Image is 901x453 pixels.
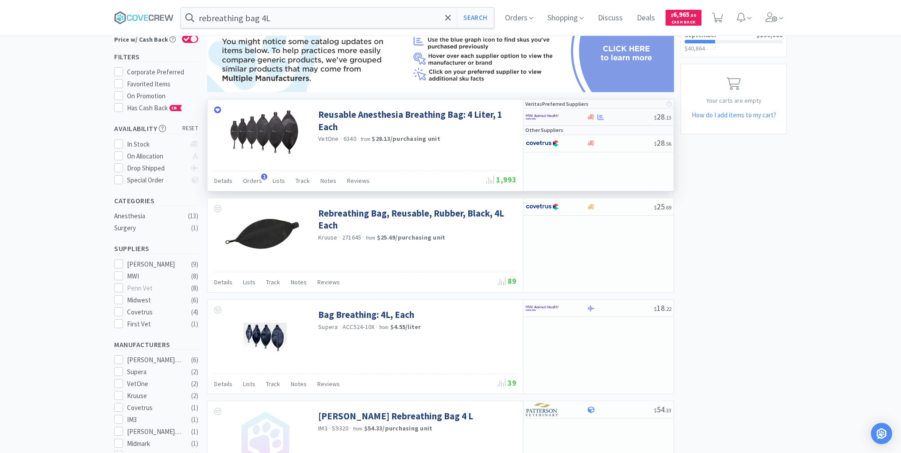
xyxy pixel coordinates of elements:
[665,407,671,414] span: . 33
[291,278,307,286] span: Notes
[236,309,294,366] img: db641a69181f4308a412f527bed42c12_348410.jpeg
[127,403,182,413] div: Covetrus
[214,380,232,388] span: Details
[191,319,198,329] div: ( 1 )
[127,139,186,150] div: In Stock
[191,259,198,270] div: ( 9 )
[114,223,186,233] div: Surgery
[671,10,696,19] span: 6,965
[498,276,516,286] span: 89
[654,112,671,122] span: 28
[214,278,232,286] span: Details
[318,410,473,422] a: [PERSON_NAME] Rebreathing Bag 4 L
[317,278,340,286] span: Reviews
[526,302,559,315] img: f6b2451649754179b5b4e0c70c3f7cb0_2.png
[358,135,359,143] span: ·
[191,414,198,425] div: ( 1 )
[654,407,657,414] span: $
[457,8,493,28] button: Search
[665,140,671,147] span: . 56
[127,271,182,282] div: MWI
[366,235,376,241] span: from
[685,31,717,38] h2: September
[191,283,198,294] div: ( 8 )
[266,278,280,286] span: Track
[665,204,671,211] span: . 69
[191,379,198,389] div: ( 2 )
[526,110,559,124] img: f6b2451649754179b5b4e0c70c3f7cb0_2.png
[654,303,671,313] span: 18
[127,307,182,317] div: Covetrus
[318,309,414,321] a: Bag Breathing: 4L, Each
[127,391,182,401] div: Kruuse
[343,323,375,331] span: ACC524-10X
[191,271,198,282] div: ( 8 )
[127,426,182,437] div: [PERSON_NAME] Labs
[654,201,671,212] span: 25
[318,323,338,331] a: Supera
[114,124,198,134] h5: Availability
[339,233,341,241] span: ·
[273,177,285,185] span: Lists
[127,414,182,425] div: IM3
[191,438,198,449] div: ( 1 )
[127,259,182,270] div: [PERSON_NAME]
[318,233,338,241] a: Kruuse
[343,135,356,143] span: 6340
[114,196,198,206] h5: Categories
[127,319,182,329] div: First Vet
[170,105,179,111] span: CB
[243,380,255,388] span: Lists
[127,79,199,89] div: Favorited Items
[318,207,514,232] a: Rebreathing Bag, Reusable, Rubber, Black, 4L Each
[266,380,280,388] span: Track
[681,26,786,57] a: September$130,000$40,864
[681,96,786,105] p: Your carts are empty
[689,12,696,18] span: . 50
[114,244,198,254] h5: Suppliers
[127,91,199,101] div: On Promotion
[339,323,341,331] span: ·
[191,307,198,317] div: ( 4 )
[127,163,186,174] div: Drop Shipped
[654,138,671,148] span: 28
[182,124,199,133] span: reset
[191,355,198,365] div: ( 6 )
[377,233,446,241] strong: $25.69 / purchasing unit
[342,233,362,241] span: 271645
[526,200,559,213] img: 77fca1acd8b6420a9015268ca798ef17_1.png
[221,108,309,156] img: 3e06f8bfb0e84129ad8db52bb82d46e5_153772.png
[214,177,232,185] span: Details
[665,306,671,312] span: . 22
[320,177,336,185] span: Notes
[114,211,186,221] div: Anesthesia
[127,67,199,77] div: Corporate Preferred
[594,14,626,22] a: Discuss
[362,233,364,241] span: ·
[671,12,673,18] span: $
[498,378,516,388] span: 39
[681,110,786,120] h5: How do I add items to my cart?
[127,283,182,294] div: Penn Vet
[127,438,182,449] div: Midmark
[329,424,331,432] span: ·
[526,137,559,150] img: 77fca1acd8b6420a9015268ca798ef17_1.png
[127,151,186,162] div: On Allocation
[222,207,308,265] img: 2b9d1a6dd156464bb54c9c80de27bf90_551321.png
[525,100,589,108] p: Veritas Preferred Suppliers
[188,211,198,221] div: ( 13 )
[372,135,440,143] strong: $28.13 / purchasing unit
[654,140,657,147] span: $
[347,177,370,185] span: Reviews
[207,14,674,92] img: 5e639814559145b2a7f25d2dc8e2821c.png
[666,6,701,30] a: $6,965.50Cash Back
[114,52,198,62] h5: Filters
[191,403,198,413] div: ( 1 )
[340,135,342,143] span: ·
[361,136,370,142] span: from
[127,379,182,389] div: VetOne
[243,177,262,185] span: Orders
[296,177,310,185] span: Track
[127,295,182,306] div: Midwest
[127,104,182,112] span: Has Cash Back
